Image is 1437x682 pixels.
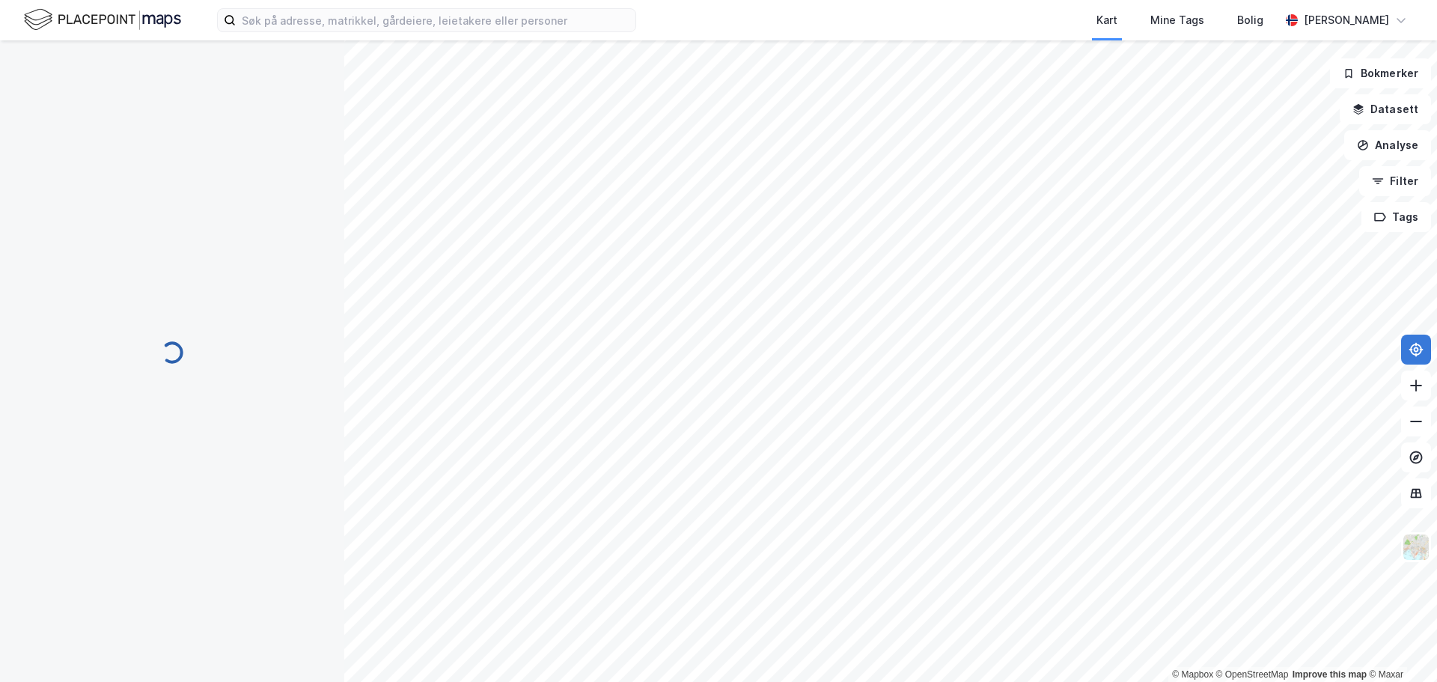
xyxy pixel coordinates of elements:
a: Improve this map [1293,669,1367,680]
div: Kontrollprogram for chat [1362,610,1437,682]
button: Analyse [1344,130,1431,160]
a: OpenStreetMap [1216,669,1289,680]
input: Søk på adresse, matrikkel, gårdeiere, leietakere eller personer [236,9,635,31]
img: logo.f888ab2527a4732fd821a326f86c7f29.svg [24,7,181,33]
div: Kart [1096,11,1117,29]
div: Bolig [1237,11,1263,29]
iframe: Chat Widget [1362,610,1437,682]
button: Datasett [1340,94,1431,124]
div: [PERSON_NAME] [1304,11,1389,29]
img: Z [1402,533,1430,561]
button: Tags [1361,202,1431,232]
a: Mapbox [1172,669,1213,680]
button: Bokmerker [1330,58,1431,88]
button: Filter [1359,166,1431,196]
div: Mine Tags [1150,11,1204,29]
img: spinner.a6d8c91a73a9ac5275cf975e30b51cfb.svg [160,341,184,365]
